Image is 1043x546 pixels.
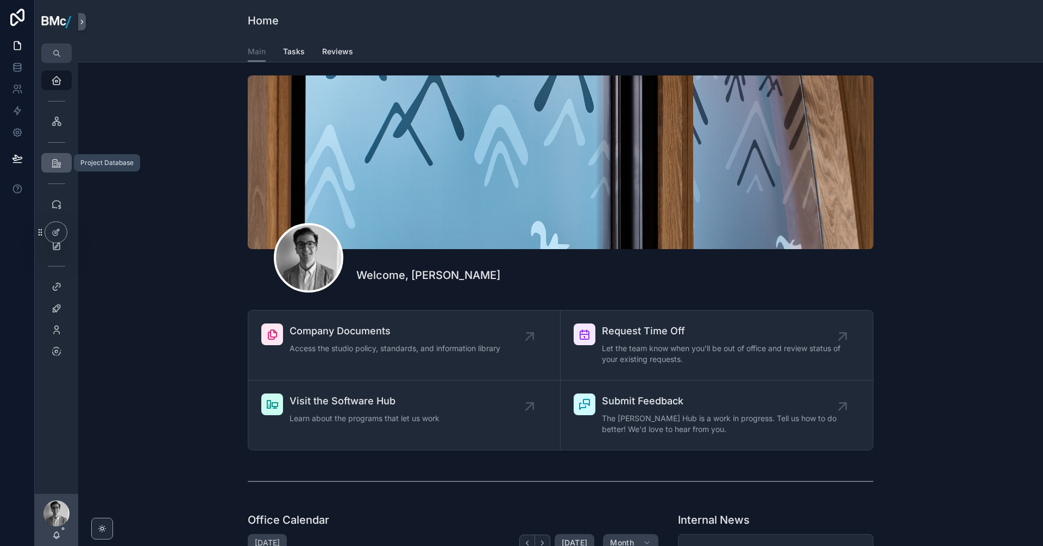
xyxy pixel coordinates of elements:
span: Tasks [283,46,305,57]
span: Main [248,46,266,57]
a: Company DocumentsAccess the studio policy, standards, and information library [248,310,561,380]
span: Learn about the programs that let us work [290,413,439,424]
a: Visit the Software HubLearn about the programs that let us work [248,380,561,450]
span: Visit the Software Hub [290,393,439,409]
a: Main [248,42,266,62]
span: Company Documents [290,323,500,339]
a: Request Time OffLet the team know when you'll be out of office and review status of your existing... [561,310,873,380]
span: Request Time Off [602,323,843,339]
h1: Internal News [678,512,750,528]
span: Access the studio policy, standards, and information library [290,343,500,354]
span: Let the team know when you'll be out of office and review status of your existing requests. [602,343,843,365]
a: Tasks [283,42,305,64]
div: scrollable content [35,63,78,376]
h1: Welcome, [PERSON_NAME] [356,268,500,283]
h1: Office Calendar [248,512,329,528]
div: Project Database [80,158,134,167]
span: Submit Feedback [602,393,843,409]
span: Reviews [322,46,353,57]
h1: Home [248,13,279,28]
a: Reviews [322,42,353,64]
span: The [PERSON_NAME] Hub is a work in progress. Tell us how to do better! We'd love to hear from you. [602,413,843,435]
img: App logo [41,14,72,30]
a: Submit FeedbackThe [PERSON_NAME] Hub is a work in progress. Tell us how to do better! We'd love t... [561,380,873,450]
